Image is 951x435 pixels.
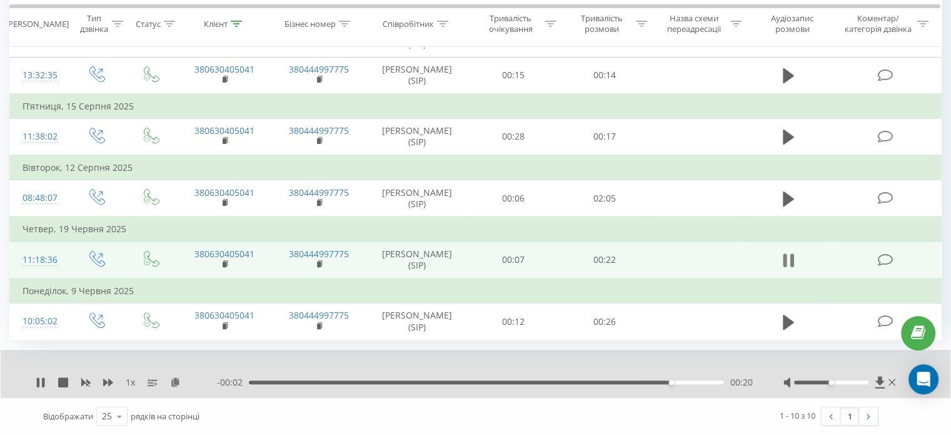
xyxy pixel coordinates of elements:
td: [PERSON_NAME] (SIP) [366,242,468,279]
div: Бізнес номер [284,18,336,29]
td: [PERSON_NAME] (SIP) [366,180,468,217]
a: 380630405041 [194,248,254,260]
a: 1 [840,407,859,425]
div: Клієнт [204,18,228,29]
td: 00:28 [468,118,559,155]
div: 10:05:02 [23,309,56,334]
td: 00:26 [559,304,650,340]
span: рядків на сторінці [131,411,199,422]
td: 00:14 [559,57,650,94]
div: Співробітник [383,18,434,29]
td: 00:17 [559,118,650,155]
a: 380444997775 [289,63,349,75]
a: 380630405041 [194,187,254,198]
div: 11:38:02 [23,125,56,149]
td: 00:15 [468,57,559,94]
div: Аудіозапис розмови [756,13,829,34]
td: 00:22 [559,242,650,279]
div: Коментар/категорія дзвінка [841,13,914,34]
span: - 00:02 [217,376,249,389]
div: 13:32:35 [23,63,56,88]
a: 380444997775 [289,248,349,260]
div: Статус [136,18,161,29]
td: 00:12 [468,304,559,340]
td: [PERSON_NAME] (SIP) [366,57,468,94]
a: 380630405041 [194,125,254,136]
div: 08:48:07 [23,186,56,210]
td: Четвер, 19 Червня 2025 [10,217,942,242]
div: Тривалість розмови [570,13,633,34]
span: Відображати [43,411,93,422]
td: П’ятниця, 15 Серпня 2025 [10,94,942,119]
td: [PERSON_NAME] (SIP) [366,304,468,340]
a: 380630405041 [194,309,254,321]
a: 380444997775 [289,187,349,198]
td: 02:05 [559,180,650,217]
a: 380444997775 [289,309,349,321]
td: [PERSON_NAME] (SIP) [366,118,468,155]
td: 00:07 [468,242,559,279]
td: Понеділок, 9 Червня 2025 [10,279,942,304]
div: Назва схеми переадресації [662,13,727,34]
span: 1 x [126,376,135,389]
td: 00:06 [468,180,559,217]
div: Тривалість очікування [480,13,542,34]
td: Вівторок, 12 Серпня 2025 [10,155,942,180]
div: Accessibility label [669,380,674,385]
div: [PERSON_NAME] [6,18,69,29]
a: 380444997775 [289,125,349,136]
a: 380630405041 [194,63,254,75]
div: Open Intercom Messenger [908,364,938,394]
div: 11:18:36 [23,248,56,272]
div: 25 [102,410,112,422]
span: 00:20 [730,376,752,389]
div: Тип дзвінка [79,13,108,34]
div: 1 - 10 з 10 [780,409,815,422]
div: Accessibility label [828,380,833,385]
